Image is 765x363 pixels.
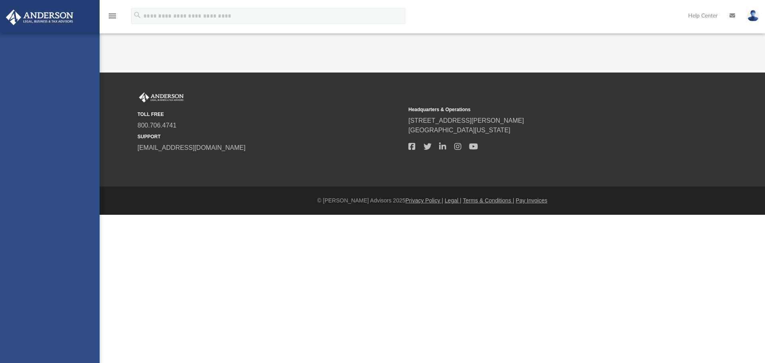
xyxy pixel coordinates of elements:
a: menu [108,15,117,21]
a: Legal | [445,197,461,204]
i: menu [108,11,117,21]
i: search [133,11,142,20]
a: Terms & Conditions | [463,197,514,204]
small: TOLL FREE [137,111,403,118]
img: Anderson Advisors Platinum Portal [4,10,76,25]
a: [STREET_ADDRESS][PERSON_NAME] [408,117,524,124]
img: User Pic [747,10,759,22]
small: Headquarters & Operations [408,106,674,113]
img: Anderson Advisors Platinum Portal [137,92,185,103]
small: SUPPORT [137,133,403,140]
a: 800.706.4741 [137,122,177,129]
div: © [PERSON_NAME] Advisors 2025 [100,196,765,205]
a: Pay Invoices [516,197,547,204]
a: Privacy Policy | [406,197,443,204]
a: [GEOGRAPHIC_DATA][US_STATE] [408,127,510,133]
a: [EMAIL_ADDRESS][DOMAIN_NAME] [137,144,245,151]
